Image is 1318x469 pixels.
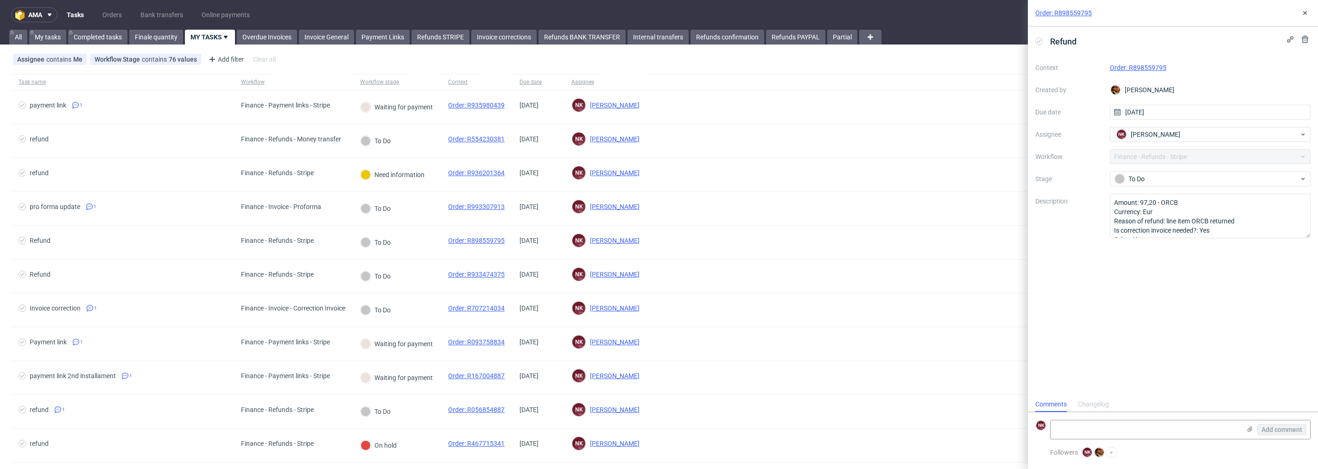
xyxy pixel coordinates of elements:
[360,78,399,86] div: Workflow stage
[471,30,537,44] a: Invoice corrections
[627,30,689,44] a: Internal transfers
[68,30,127,44] a: Completed tasks
[1131,130,1180,139] span: [PERSON_NAME]
[766,30,825,44] a: Refunds PAYPAL
[1035,62,1103,73] label: Context
[361,203,391,214] div: To Do
[827,30,857,44] a: Partial
[205,52,246,67] div: Add filter
[361,339,433,349] div: Waiting for payment
[30,304,81,312] div: Invoice correction
[520,406,539,413] span: [DATE]
[19,78,226,86] span: Task name
[1111,85,1120,95] img: Matteo Corsico
[251,53,278,66] div: Clear all
[586,304,640,312] span: [PERSON_NAME]
[448,338,505,346] a: Order: R093758834
[539,30,626,44] a: Refunds BANK TRANSFER
[196,7,255,22] a: Online payments
[572,200,585,213] figcaption: NK
[1115,174,1299,184] div: To Do
[241,101,330,109] div: Finance - Payment links - Stripe
[129,372,132,380] span: 1
[520,440,539,447] span: [DATE]
[129,30,183,44] a: Finale quantity
[80,101,82,109] span: 1
[572,133,585,146] figcaption: NK
[30,271,51,278] div: Refund
[361,170,425,180] div: Need information
[241,169,314,177] div: Finance - Refunds - Stripe
[94,203,96,210] span: 1
[30,135,49,143] div: refund
[1036,421,1046,430] figcaption: NK
[520,304,539,312] span: [DATE]
[29,30,66,44] a: My tasks
[586,237,640,244] span: [PERSON_NAME]
[1035,151,1103,162] label: Workflow
[586,440,640,447] span: [PERSON_NAME]
[448,440,505,447] a: Order: R467715341
[61,7,89,22] a: Tasks
[1035,173,1103,184] label: Stage
[241,78,265,86] div: Workflow
[520,169,539,177] span: [DATE]
[1110,194,1311,238] textarea: Amount: 97,20 - ORCB Currency: Eur Reason of refund: line item ORCB returned Is correction invoic...
[572,166,585,179] figcaption: NK
[572,437,585,450] figcaption: NK
[30,101,66,109] div: payment link
[28,12,42,18] span: ama
[412,30,469,44] a: Refunds STRIPE
[1050,449,1078,456] span: Followers
[586,135,640,143] span: [PERSON_NAME]
[73,56,82,63] div: Me
[520,372,539,380] span: [DATE]
[1083,448,1092,457] figcaption: NK
[94,304,97,312] span: 1
[520,135,539,143] span: [DATE]
[1078,397,1109,412] div: Changelog
[9,30,27,44] a: All
[448,237,505,244] a: Order: R898559795
[448,271,505,278] a: Order: R933474375
[241,372,330,380] div: Finance - Payment links - Stripe
[1035,84,1103,95] label: Created by
[11,7,57,22] button: ama
[691,30,764,44] a: Refunds confirmation
[448,78,470,86] div: Context
[241,440,314,447] div: Finance - Refunds - Stripe
[1035,397,1067,412] div: Comments
[1035,107,1103,118] label: Due date
[571,78,594,86] div: Assignee
[135,7,189,22] a: Bank transfers
[361,305,391,315] div: To Do
[572,369,585,382] figcaption: NK
[241,203,321,210] div: Finance - Invoice - Proforma
[169,56,197,63] div: 76 values
[572,234,585,247] figcaption: NK
[95,56,142,63] span: Workflow Stage
[46,56,73,63] span: contains
[241,406,314,413] div: Finance - Refunds - Stripe
[30,372,116,380] div: payment link 2nd installament
[1095,448,1104,457] img: Matteo Corsico
[1106,447,1117,458] button: +
[1035,129,1103,140] label: Assignee
[361,440,397,450] div: On hold
[520,338,539,346] span: [DATE]
[30,338,67,346] div: Payment link
[572,99,585,112] figcaption: NK
[520,237,539,244] span: [DATE]
[361,373,433,383] div: Waiting for payment
[237,30,297,44] a: Overdue Invoices
[361,237,391,247] div: To Do
[448,101,505,109] a: Order: R935980439
[361,136,391,146] div: To Do
[361,271,391,281] div: To Do
[520,78,557,86] span: Due date
[299,30,354,44] a: Invoice General
[185,30,235,44] a: MY TASKS
[241,304,345,312] div: Finance - Invoice - Correction Invoice
[572,403,585,416] figcaption: NK
[586,338,640,346] span: [PERSON_NAME]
